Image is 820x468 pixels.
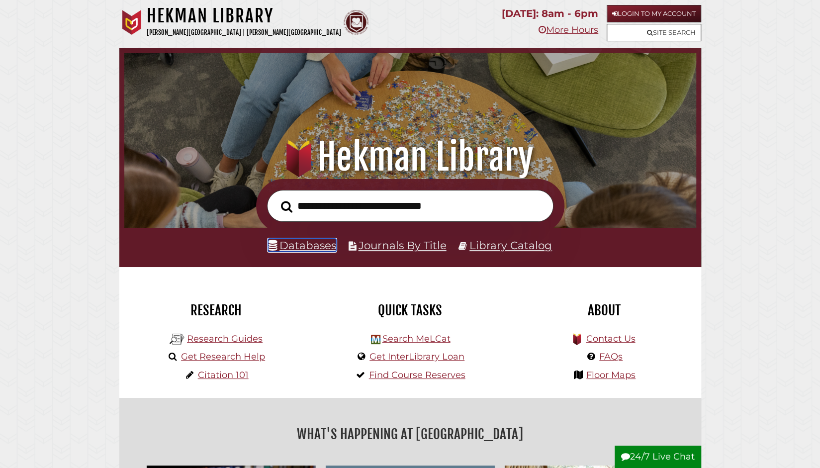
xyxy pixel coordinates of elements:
[147,5,341,27] h1: Hekman Library
[371,335,380,344] img: Hekman Library Logo
[276,198,297,216] button: Search
[586,370,636,380] a: Floor Maps
[502,5,598,22] p: [DATE]: 8am - 6pm
[369,351,464,362] a: Get InterLibrary Loan
[147,27,341,38] p: [PERSON_NAME][GEOGRAPHIC_DATA] | [PERSON_NAME][GEOGRAPHIC_DATA]
[198,370,249,380] a: Citation 101
[181,351,265,362] a: Get Research Help
[344,10,368,35] img: Calvin Theological Seminary
[187,333,263,344] a: Research Guides
[170,332,184,347] img: Hekman Library Logo
[136,135,684,179] h1: Hekman Library
[607,24,701,41] a: Site Search
[599,351,623,362] a: FAQs
[382,333,450,344] a: Search MeLCat
[607,5,701,22] a: Login to My Account
[586,333,635,344] a: Contact Us
[359,239,447,252] a: Journals By Title
[469,239,552,252] a: Library Catalog
[515,302,694,319] h2: About
[281,200,292,213] i: Search
[119,10,144,35] img: Calvin University
[127,423,694,446] h2: What's Happening at [GEOGRAPHIC_DATA]
[268,239,336,252] a: Databases
[369,370,465,380] a: Find Course Reserves
[321,302,500,319] h2: Quick Tasks
[539,24,598,35] a: More Hours
[127,302,306,319] h2: Research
